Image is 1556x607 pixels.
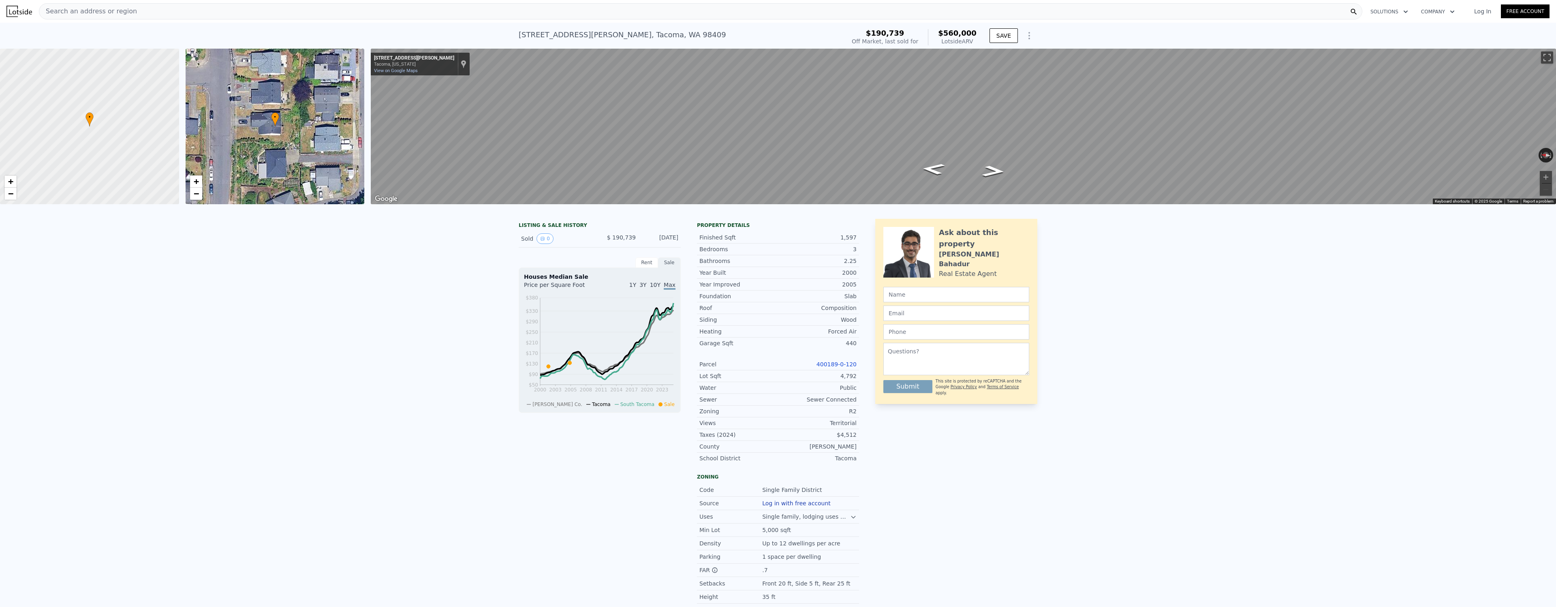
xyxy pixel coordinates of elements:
a: Terms of Service [987,385,1019,389]
div: Single Family District [762,486,823,494]
div: FAR [699,566,762,574]
a: Zoom out [190,188,202,200]
div: Parcel [699,360,778,368]
div: R2 [778,407,857,415]
div: Year Improved [699,280,778,289]
button: Toggle fullscreen view [1541,51,1553,64]
div: • [85,112,94,126]
div: Public [778,384,857,392]
span: − [8,188,13,199]
div: Zoning [697,474,859,480]
div: Houses Median Sale [524,273,675,281]
div: Source [699,499,762,507]
div: 5,000 sqft [762,526,793,534]
div: $4,512 [778,431,857,439]
div: • [271,112,279,126]
tspan: 2000 [534,387,547,393]
tspan: $290 [526,319,538,325]
button: SAVE [990,28,1018,43]
span: $190,739 [866,29,904,37]
div: [DATE] [642,233,678,244]
tspan: $130 [526,361,538,367]
div: Map [371,49,1556,204]
a: Show location on map [461,60,466,68]
a: 400189-0-120 [816,361,857,368]
tspan: 2023 [656,387,669,393]
a: Zoom in [190,175,202,188]
div: 1,597 [778,233,857,242]
button: Keyboard shortcuts [1435,199,1470,204]
div: Sold [521,233,593,244]
div: Parking [699,553,762,561]
div: Density [699,539,762,547]
input: Phone [883,324,1029,340]
div: Sewer [699,395,778,404]
span: Search an address or region [39,6,137,16]
div: Garage Sqft [699,339,778,347]
div: Street View [371,49,1556,204]
tspan: $50 [529,382,538,388]
div: Heating [699,327,778,336]
tspan: $210 [526,340,538,346]
a: Open this area in Google Maps (opens a new window) [373,194,400,204]
tspan: $250 [526,329,538,335]
div: Sewer Connected [778,395,857,404]
span: • [271,113,279,121]
div: LISTING & SALE HISTORY [519,222,681,230]
div: Roof [699,304,778,312]
div: [STREET_ADDRESS][PERSON_NAME] [374,55,454,62]
div: Siding [699,316,778,324]
tspan: 2014 [610,387,623,393]
div: Off Market, last sold for [852,37,918,45]
div: Single family, lodging uses with one guest room. [762,513,850,521]
div: Finished Sqft [699,233,778,242]
button: Solutions [1364,4,1415,19]
button: Submit [883,380,932,393]
span: + [8,176,13,186]
div: 2000 [778,269,857,277]
button: View historical data [536,233,554,244]
a: Log In [1464,7,1501,15]
div: 4,792 [778,372,857,380]
div: This site is protected by reCAPTCHA and the Google and apply. [936,378,1029,396]
div: Slab [778,292,857,300]
div: Sale [658,257,681,268]
div: [PERSON_NAME] Bahadur [939,250,1029,269]
button: Reset the view [1538,152,1553,159]
div: [PERSON_NAME] [778,442,857,451]
span: South Tacoma [620,402,654,407]
div: Bathrooms [699,257,778,265]
span: © 2025 Google [1475,199,1502,203]
tspan: 2008 [580,387,592,393]
path: Go South, S Mullen St [972,163,1015,180]
div: Price per Square Foot [524,281,600,294]
div: Min Lot [699,526,762,534]
div: School District [699,454,778,462]
div: 440 [778,339,857,347]
span: 1Y [629,282,636,288]
span: + [193,176,199,186]
span: [PERSON_NAME] Co. [532,402,582,407]
div: Setbacks [699,579,762,588]
span: 3Y [639,282,646,288]
div: 2.25 [778,257,857,265]
div: Lot Sqft [699,372,778,380]
span: − [193,188,199,199]
div: Tacoma, [US_STATE] [374,62,454,67]
input: Name [883,287,1029,302]
div: Tacoma [778,454,857,462]
tspan: 2003 [549,387,562,393]
button: Log in with free account [762,500,831,507]
div: Forced Air [778,327,857,336]
div: .7 [762,566,769,574]
div: 35 ft [762,593,777,601]
div: Water [699,384,778,392]
tspan: 2011 [595,387,607,393]
div: Lotside ARV [938,37,977,45]
button: Rotate clockwise [1549,148,1554,162]
div: Ask about this property [939,227,1029,250]
a: Free Account [1501,4,1550,18]
div: Taxes (2024) [699,431,778,439]
button: Company [1415,4,1461,19]
a: Zoom out [4,188,17,200]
